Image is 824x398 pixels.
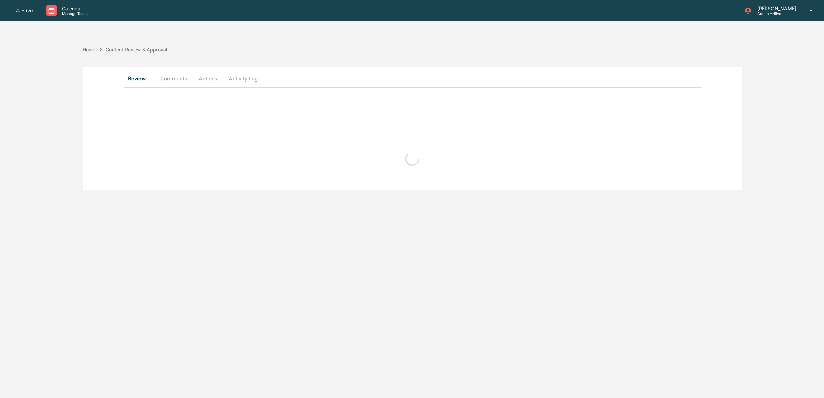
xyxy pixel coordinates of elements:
p: Manage Tasks [57,11,91,16]
p: [PERSON_NAME] [752,5,800,11]
button: Comments [155,70,193,87]
div: Content Review & Approval [106,47,167,53]
button: Review [124,70,155,87]
div: Home [83,47,95,53]
button: Actions [193,70,223,87]
img: logo [16,9,33,13]
p: Admin • Hiive [752,11,800,16]
div: secondary tabs example [124,70,701,87]
p: Calendar [57,5,91,11]
button: Activity Log [223,70,263,87]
